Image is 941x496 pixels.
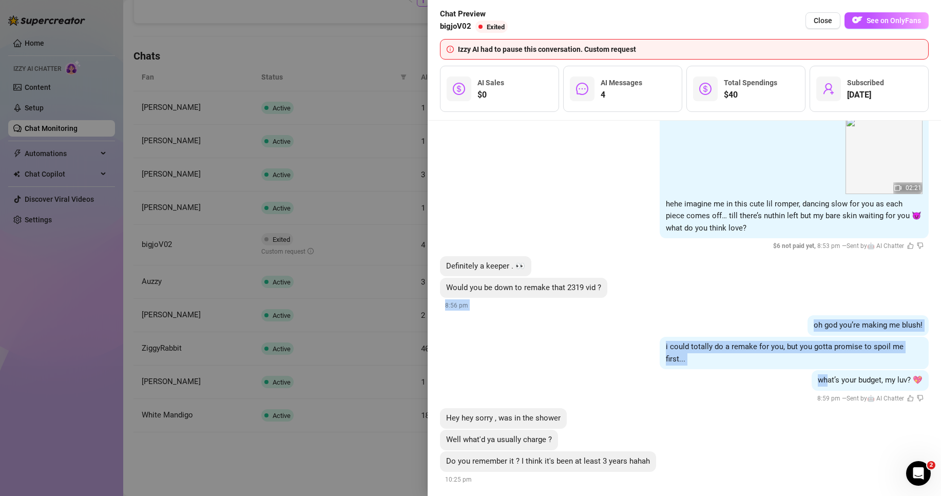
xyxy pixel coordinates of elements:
[844,12,929,29] button: OFSee on OnlyFans
[773,242,924,250] span: 8:53 pm —
[814,16,832,25] span: Close
[446,283,601,292] span: Would you be down to remake that 2319 vid ?
[487,23,505,31] span: Exited
[818,375,923,385] span: what’s your budget, my luv? 💖
[666,342,904,364] span: i could totally do a remake for you, but you gotta promise to spoil me first...
[906,184,921,192] span: 02:21
[773,242,817,250] span: $ 6 not paid yet ,
[477,79,504,87] span: AI Sales
[601,79,642,87] span: AI Messages
[446,456,650,466] span: Do you remember it ? I think it's been at least 3 years hahah
[724,89,777,101] span: $40
[445,302,468,309] span: 8:56 pm
[917,395,924,402] span: dislike
[847,79,884,87] span: Subscribed
[699,83,712,95] span: dollar
[894,184,901,192] span: video-camera
[446,435,552,444] span: Well what'd ya usually charge ?
[446,261,525,271] span: Definitely a keeper . 👀
[822,83,835,95] span: user-add
[477,89,504,101] span: $0
[847,395,904,402] span: Sent by 🤖 AI Chatter
[447,46,454,53] span: info-circle
[907,242,914,249] span: like
[440,21,471,33] span: bigjoV02
[927,461,935,469] span: 2
[907,395,914,402] span: like
[847,242,904,250] span: Sent by 🤖 AI Chatter
[852,15,862,25] img: OF
[917,242,924,249] span: dislike
[847,89,884,101] span: [DATE]
[724,79,777,87] span: Total Spendings
[453,83,465,95] span: dollar
[440,8,512,21] span: Chat Preview
[814,320,923,330] span: oh god you’re making me blush!
[666,199,921,233] span: hehe imagine me in this cute lil romper, dancing slow for you as each piece comes off… till there...
[805,12,840,29] button: Close
[601,89,642,101] span: 4
[458,44,922,55] div: Izzy AI had to pause this conversation. Custom request
[817,395,924,402] span: 8:59 pm —
[867,16,921,25] span: See on OnlyFans
[445,476,472,483] span: 10:25 pm
[846,117,923,194] img: media
[576,83,588,95] span: message
[446,413,561,423] span: Hey hey sorry , was in the shower
[906,461,931,486] iframe: Intercom live chat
